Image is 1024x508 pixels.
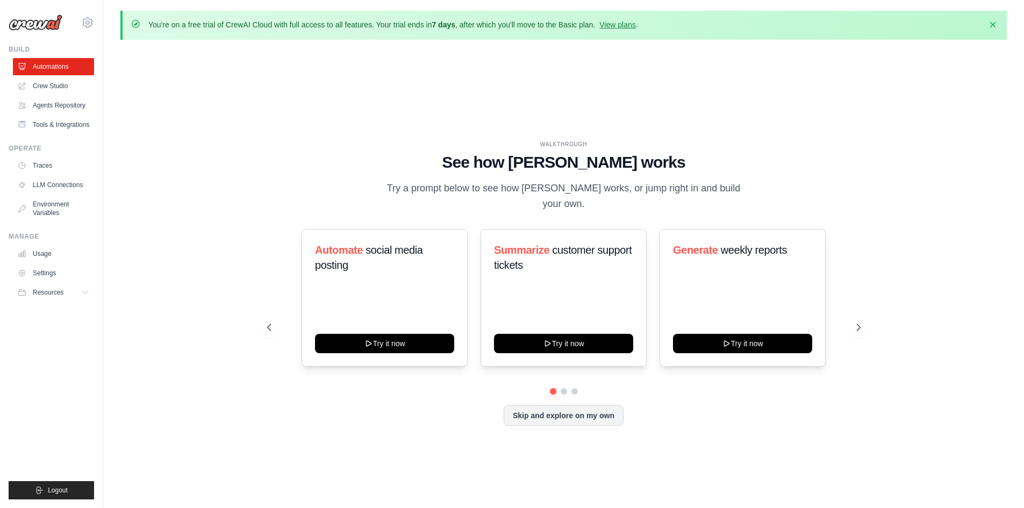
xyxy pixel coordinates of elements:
[13,157,94,174] a: Traces
[13,284,94,301] button: Resources
[13,196,94,221] a: Environment Variables
[267,140,861,148] div: WALKTHROUGH
[13,176,94,194] a: LLM Connections
[33,288,63,297] span: Resources
[315,244,363,256] span: Automate
[315,334,454,353] button: Try it now
[673,334,812,353] button: Try it now
[721,244,787,256] span: weekly reports
[494,334,633,353] button: Try it now
[494,244,632,271] span: customer support tickets
[13,77,94,95] a: Crew Studio
[494,244,549,256] span: Summarize
[9,232,94,241] div: Manage
[432,20,455,29] strong: 7 days
[13,116,94,133] a: Tools & Integrations
[13,97,94,114] a: Agents Repository
[9,15,62,31] img: Logo
[9,144,94,153] div: Operate
[48,486,68,495] span: Logout
[9,45,94,54] div: Build
[673,244,718,256] span: Generate
[13,58,94,75] a: Automations
[383,181,744,212] p: Try a prompt below to see how [PERSON_NAME] works, or jump right in and build your own.
[13,264,94,282] a: Settings
[148,19,638,30] p: You're on a free trial of CrewAI Cloud with full access to all features. Your trial ends in , aft...
[13,245,94,262] a: Usage
[315,244,423,271] span: social media posting
[267,153,861,172] h1: See how [PERSON_NAME] works
[9,481,94,499] button: Logout
[599,20,635,29] a: View plans
[504,405,624,426] button: Skip and explore on my own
